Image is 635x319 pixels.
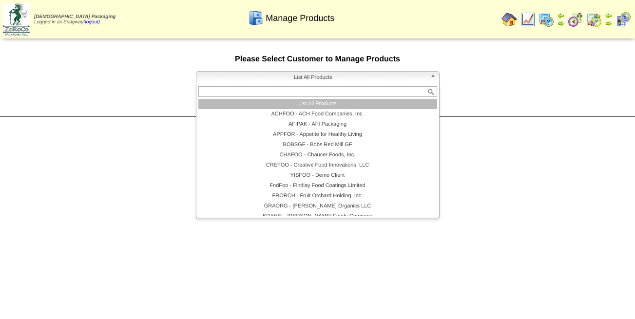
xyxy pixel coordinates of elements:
[198,170,437,181] li: YISFOO - Demo Client
[34,14,115,25] span: Logged in as Sridgway
[616,12,631,27] img: calendarcustomer.gif
[568,12,583,27] img: calendarblend.gif
[266,13,334,23] span: Manage Products
[198,150,437,160] li: CHAFOO - Chaucer Foods, Inc.
[198,160,437,170] li: CREFOO - Creative Food Innovations, LLC
[198,130,437,140] li: APPFOR - Appetite for Healthy Living
[605,12,613,19] img: arrowleft.gif
[198,140,437,150] li: BOBSGF - Bobs Red Mill GF
[34,14,115,19] span: [DEMOGRAPHIC_DATA] Packaging
[235,55,400,63] span: Please Select Customer to Manage Products
[501,12,517,27] img: home.gif
[557,19,565,27] img: arrowright.gif
[198,181,437,191] li: FndFoo - Findlay Food Coatings Limited
[198,211,437,222] li: KRAHEI - [PERSON_NAME] Foods Company
[539,12,554,27] img: calendarprod.gif
[248,10,264,26] img: cabinet.gif
[83,19,100,25] a: (logout)
[520,12,536,27] img: line_graph.gif
[198,191,437,201] li: FRORCH - Fruit Orchard Holding, Inc.
[586,12,602,27] img: calendarinout.gif
[605,19,613,27] img: arrowright.gif
[557,12,565,19] img: arrowleft.gif
[3,3,30,36] img: zoroco-logo-small.webp
[198,109,437,119] li: ACHFOO - ACH Food Companies, Inc.
[198,99,437,109] li: List All Products
[198,119,437,130] li: AFIPAK - AFI Packaging
[198,201,437,211] li: GRAORG - [PERSON_NAME] Organics LLC
[200,72,426,83] span: List All Products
